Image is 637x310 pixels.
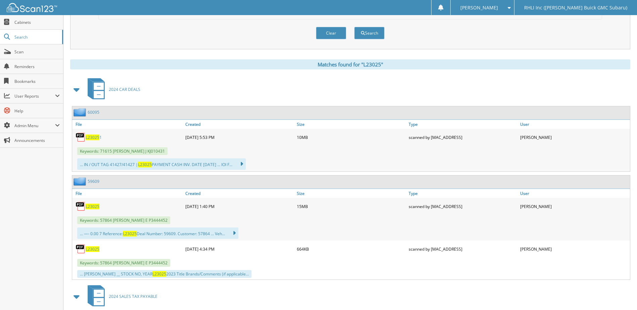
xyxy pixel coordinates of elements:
div: [DATE] 5:53 PM [184,131,295,144]
div: ... [PERSON_NAME] __ STOCK NO, YEAR 2023 Title Brands/Comments (if applicable... [77,270,252,278]
a: L23025 [86,246,99,252]
div: Matches found for "L23025" [70,59,630,69]
button: Search [354,27,384,39]
button: Clear [316,27,346,39]
div: scanned by [MAC_ADDRESS] [407,131,518,144]
a: User [518,189,630,198]
span: Cabinets [14,19,60,25]
span: 2024 CAR DEALS [109,87,140,92]
span: Scan [14,49,60,55]
span: User Reports [14,93,55,99]
div: [DATE] 1:40 PM [184,200,295,213]
a: 59609 [88,178,99,184]
a: 2024 SALES TAX PAYABLE [84,283,157,310]
span: Help [14,108,60,114]
img: PDF.png [76,244,86,254]
span: Keywords: 71615 [PERSON_NAME] J KJ010431 [77,147,168,155]
span: L23025 [138,162,152,167]
div: [DATE] 4:34 PM [184,242,295,256]
span: Reminders [14,64,60,69]
span: Bookmarks [14,79,60,84]
div: scanned by [MAC_ADDRESS] [407,242,518,256]
span: 2024 SALES TAX PAYABLE [109,294,157,299]
img: folder2.png [74,177,88,186]
a: L230251 [86,135,102,140]
a: Created [184,120,295,129]
span: Announcements [14,138,60,143]
iframe: Chat Widget [603,278,637,310]
a: File [72,120,184,129]
img: folder2.png [74,108,88,116]
a: Type [407,120,518,129]
div: 664KB [295,242,407,256]
a: File [72,189,184,198]
div: [PERSON_NAME] [518,200,630,213]
a: Type [407,189,518,198]
span: L23025 [152,271,166,277]
span: Keywords: 57864 [PERSON_NAME] E P3444452 [77,216,170,224]
div: ... IN / OUT TAG 41427/41427 | PAYMENT CASH INV. DATE [DATE] ... IOI F... [77,158,246,170]
a: Size [295,120,407,129]
span: Admin Menu [14,123,55,128]
a: Created [184,189,295,198]
span: L23025 [86,135,99,140]
div: 10MB [295,131,407,144]
span: Keywords: 57864 [PERSON_NAME] E P3444452 [77,259,170,267]
img: PDF.png [76,132,86,142]
div: scanned by [MAC_ADDRESS] [407,200,518,213]
a: 60095 [88,109,99,115]
div: [PERSON_NAME] [518,242,630,256]
span: L23025 [123,231,137,237]
div: [PERSON_NAME] [518,131,630,144]
img: scan123-logo-white.svg [7,3,57,12]
a: Size [295,189,407,198]
a: L23025 [86,204,99,209]
a: User [518,120,630,129]
span: [PERSON_NAME] [460,6,498,10]
img: PDF.png [76,201,86,211]
a: 2024 CAR DEALS [84,76,140,103]
div: 15MB [295,200,407,213]
div: ... —- 0.00 7 Reference: Deal Number: 59609. Customer: 57864 ... Veh... [77,227,238,239]
span: RHLI Inc ([PERSON_NAME] Buick GMC Subaru) [524,6,627,10]
span: Search [14,34,59,40]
